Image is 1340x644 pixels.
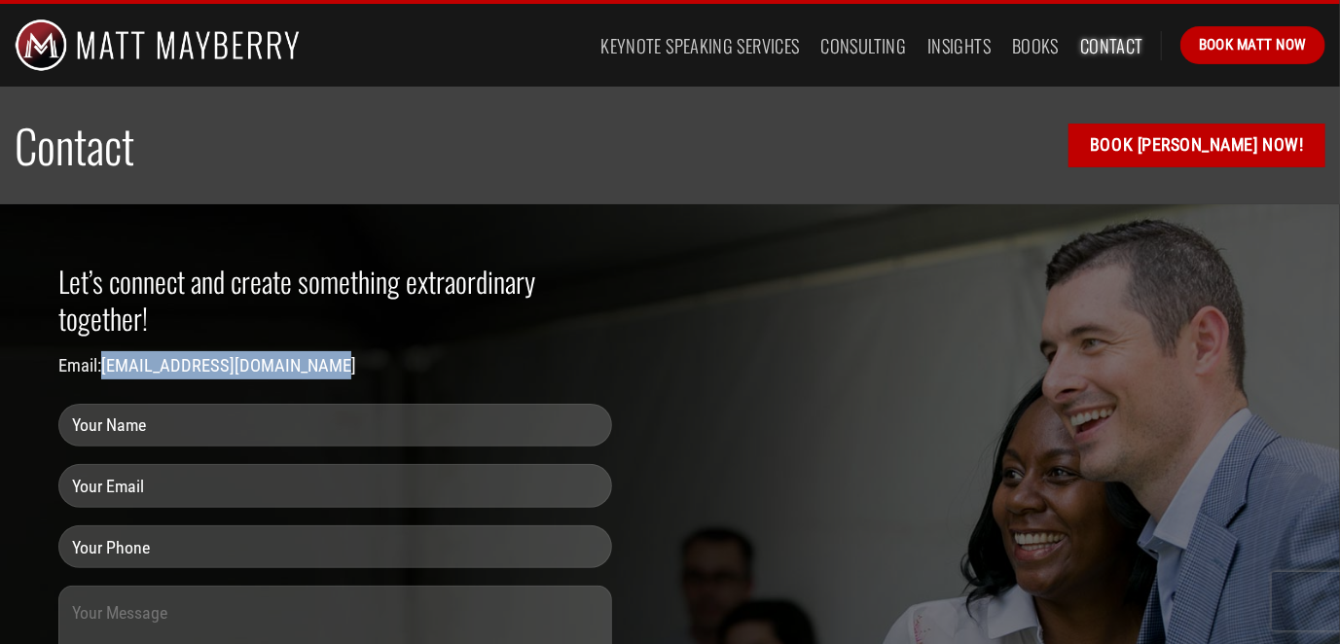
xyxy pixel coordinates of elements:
[15,4,300,87] img: Matt Mayberry
[58,525,612,569] input: Your Phone
[821,28,907,63] a: Consulting
[1090,131,1303,160] span: Book [PERSON_NAME] Now!
[58,404,612,447] input: Your Name
[58,351,612,379] p: Email:
[1180,26,1325,63] a: Book Matt Now
[600,28,799,63] a: Keynote Speaking Services
[58,464,612,508] input: Your Email
[1080,28,1143,63] a: Contact
[15,111,134,179] span: Contact
[927,28,991,63] a: Insights
[58,263,612,338] h2: Let’s connect and create something extraordinary together!
[1012,28,1059,63] a: Books
[1199,33,1307,56] span: Book Matt Now
[1068,124,1325,167] a: Book [PERSON_NAME] Now!
[101,355,356,376] a: [EMAIL_ADDRESS][DOMAIN_NAME]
